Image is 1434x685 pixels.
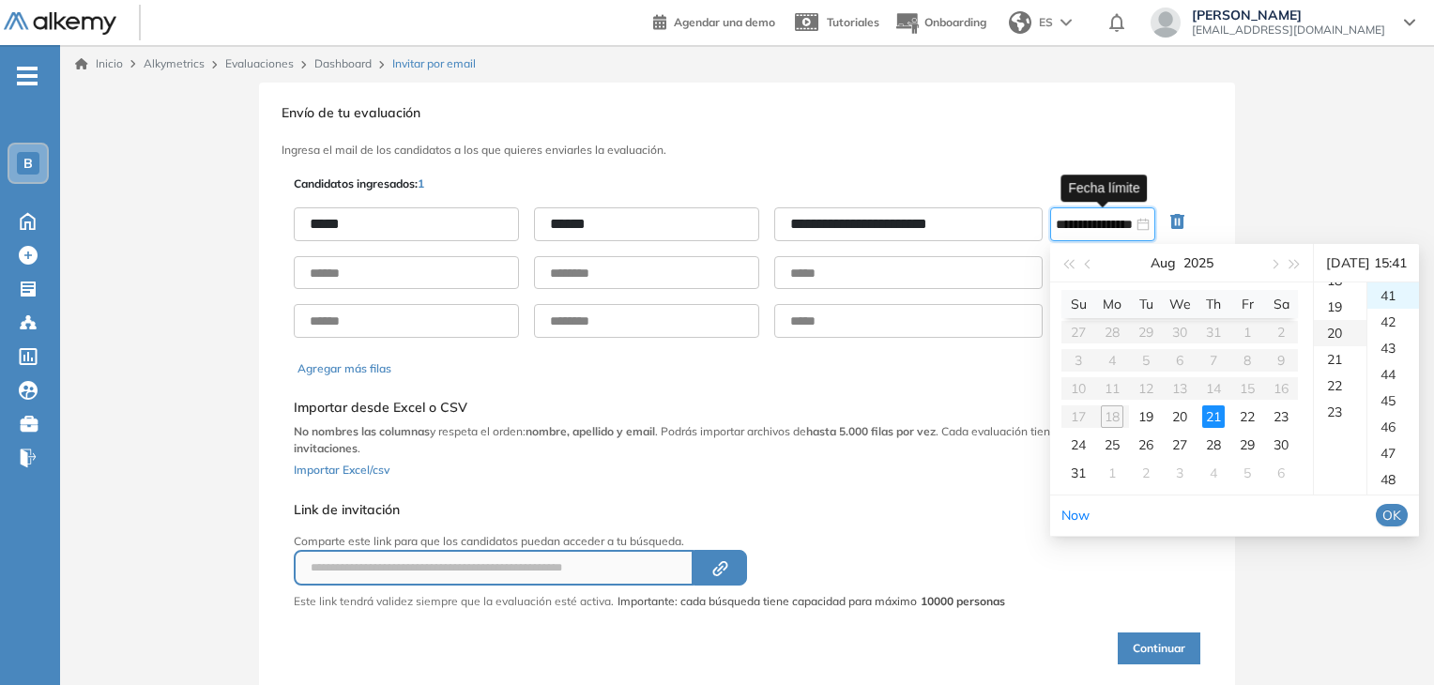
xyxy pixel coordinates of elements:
span: Importar Excel/csv [294,463,389,477]
th: Mo [1095,290,1129,318]
td: 2025-08-19 [1129,403,1163,431]
span: 1 [418,176,424,190]
span: B [23,156,33,171]
td: 2025-09-04 [1197,459,1230,487]
img: Logo [4,12,116,36]
th: Fr [1230,290,1264,318]
th: Sa [1264,290,1298,318]
a: Dashboard [314,56,372,70]
td: 2025-09-05 [1230,459,1264,487]
div: 26 [1135,434,1157,456]
a: Agendar una demo [653,9,775,32]
div: 27 [1168,434,1191,456]
span: Agendar una demo [674,15,775,29]
button: Importar Excel/csv [294,457,389,479]
div: 20 [1314,320,1366,346]
i: - [17,74,38,78]
td: 2025-08-26 [1129,431,1163,459]
div: 6 [1270,462,1292,484]
div: 41 [1367,282,1419,309]
p: y respeta el orden: . Podrás importar archivos de . Cada evaluación tiene un . [294,423,1200,457]
div: 1 [1101,462,1123,484]
td: 2025-08-23 [1264,403,1298,431]
div: 4 [1202,462,1225,484]
div: 21 [1314,346,1366,373]
div: 2 [1135,462,1157,484]
td: 2025-08-27 [1163,431,1197,459]
h5: Link de invitación [294,502,1005,518]
div: 25 [1101,434,1123,456]
div: 45 [1367,388,1419,414]
button: Continuar [1118,632,1200,664]
div: 21 [1202,405,1225,428]
h3: Ingresa el mail de los candidatos a los que quieres enviarles la evaluación. [282,144,1213,157]
span: ES [1039,14,1053,31]
b: nombre, apellido y email [526,424,655,438]
span: OK [1382,505,1401,525]
td: 2025-08-24 [1061,431,1095,459]
div: 42 [1367,309,1419,335]
div: 23 [1314,399,1366,425]
iframe: Chat Widget [1340,595,1434,685]
span: Tutoriales [827,15,879,29]
div: 46 [1367,414,1419,440]
td: 2025-09-03 [1163,459,1197,487]
th: We [1163,290,1197,318]
th: Th [1197,290,1230,318]
div: 31 [1067,462,1090,484]
div: 20 [1168,405,1191,428]
p: Comparte este link para que los candidatos puedan acceder a tu búsqueda. [294,533,1005,550]
div: 28 [1202,434,1225,456]
button: OK [1376,504,1408,526]
a: Now [1061,507,1090,524]
td: 2025-08-21 [1197,403,1230,431]
p: Este link tendrá validez siempre que la evaluación esté activa. [294,593,614,610]
span: [PERSON_NAME] [1192,8,1385,23]
span: Invitar por email [392,55,476,72]
img: world [1009,11,1031,34]
h3: Envío de tu evaluación [282,105,1213,121]
th: Su [1061,290,1095,318]
button: Aug [1151,244,1176,282]
div: 19 [1314,294,1366,320]
div: 24 [1067,434,1090,456]
div: 19 [1135,405,1157,428]
div: 44 [1367,361,1419,388]
div: 48 [1367,466,1419,493]
div: 3 [1168,462,1191,484]
span: Onboarding [924,15,986,29]
div: Widget de chat [1340,595,1434,685]
a: Inicio [75,55,123,72]
td: 2025-08-20 [1163,403,1197,431]
div: 23 [1270,405,1292,428]
button: 2025 [1183,244,1213,282]
img: arrow [1060,19,1072,26]
a: Evaluaciones [225,56,294,70]
td: 2025-08-22 [1230,403,1264,431]
th: Tu [1129,290,1163,318]
div: 22 [1236,405,1259,428]
div: 49 [1367,493,1419,519]
h5: Importar desde Excel o CSV [294,400,1200,416]
div: Fecha límite [1060,175,1147,202]
span: [EMAIL_ADDRESS][DOMAIN_NAME] [1192,23,1385,38]
b: No nombres las columnas [294,424,430,438]
td: 2025-08-28 [1197,431,1230,459]
td: 2025-08-25 [1095,431,1129,459]
td: 2025-08-31 [1061,459,1095,487]
p: Candidatos ingresados: [294,175,424,192]
td: 2025-09-02 [1129,459,1163,487]
div: [DATE] 15:41 [1321,244,1411,282]
td: 2025-08-30 [1264,431,1298,459]
div: 22 [1314,373,1366,399]
span: Importante: cada búsqueda tiene capacidad para máximo [618,593,1005,610]
div: 43 [1367,335,1419,361]
b: límite de 10.000 invitaciones [294,424,1157,455]
td: 2025-09-01 [1095,459,1129,487]
div: 5 [1236,462,1259,484]
div: 30 [1270,434,1292,456]
button: Onboarding [894,3,986,43]
span: Alkymetrics [144,56,205,70]
button: Agregar más filas [297,360,391,377]
div: 29 [1236,434,1259,456]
